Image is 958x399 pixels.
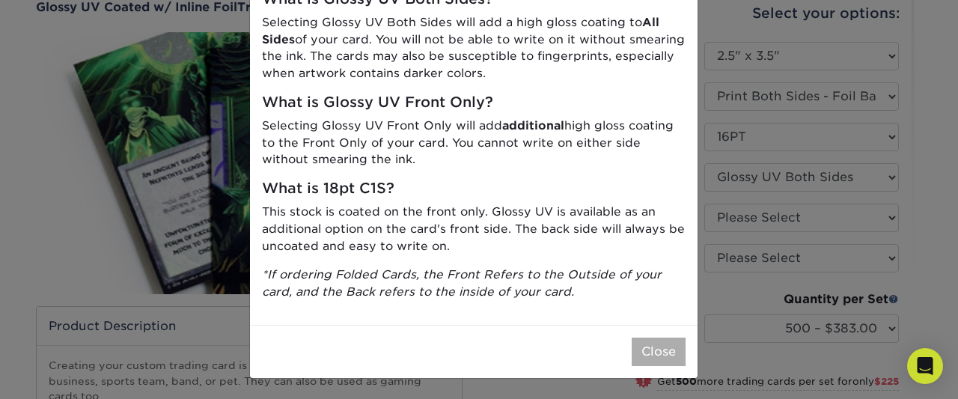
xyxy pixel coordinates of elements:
i: *If ordering Folded Cards, the Front Refers to the Outside of your card, and the Back refers to t... [262,267,662,299]
h5: What is Glossy UV Front Only? [262,94,686,112]
div: Open Intercom Messenger [907,348,943,384]
h5: What is 18pt C1S? [262,180,686,198]
strong: additional [502,118,564,133]
p: Selecting Glossy UV Front Only will add high gloss coating to the Front Only of your card. You ca... [262,118,686,168]
p: This stock is coated on the front only. Glossy UV is available as an additional option on the car... [262,204,686,255]
strong: All Sides [262,15,659,46]
button: Close [632,338,686,366]
p: Selecting Glossy UV Both Sides will add a high gloss coating to of your card. You will not be abl... [262,14,686,82]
